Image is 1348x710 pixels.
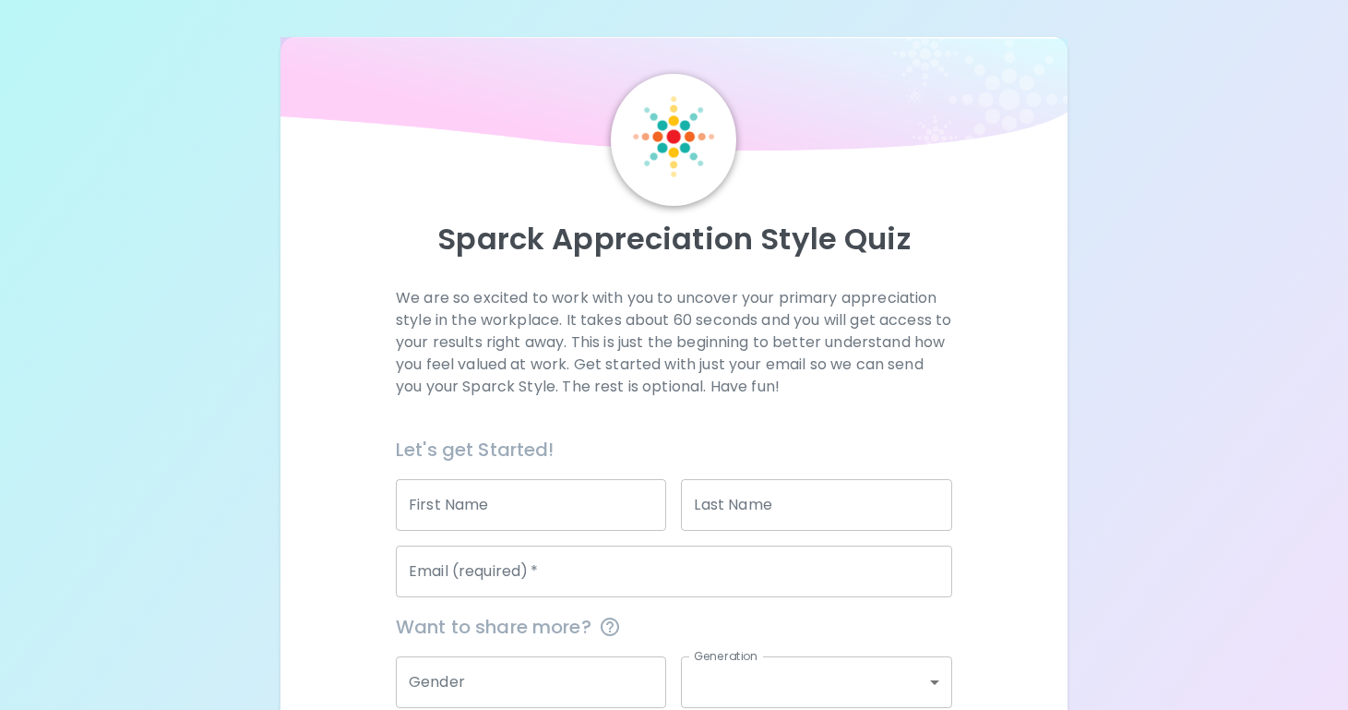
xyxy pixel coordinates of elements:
[280,37,1067,161] img: wave
[396,287,952,398] p: We are so excited to work with you to uncover your primary appreciation style in the workplace. I...
[396,612,952,642] span: Want to share more?
[396,435,952,464] h6: Let's get Started!
[633,96,714,177] img: Sparck Logo
[694,648,758,664] label: Generation
[303,221,1044,258] p: Sparck Appreciation Style Quiz
[599,616,621,638] svg: This information is completely confidential and only used for aggregated appreciation studies at ...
